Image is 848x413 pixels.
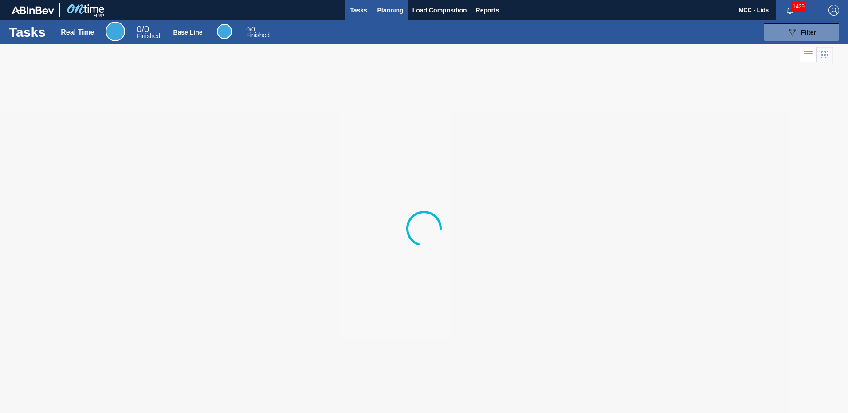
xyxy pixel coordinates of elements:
[828,5,839,16] img: Logout
[12,6,54,14] img: TNhmsLtSVTkK8tSr43FrP2fwEKptu5GPRR3wAAAABJRU5ErkJggg==
[377,5,404,16] span: Planning
[476,5,499,16] span: Reports
[349,5,369,16] span: Tasks
[217,24,232,39] div: Base Line
[246,27,270,38] div: Base Line
[61,28,94,36] div: Real Time
[137,24,149,34] span: / 0
[9,27,48,37] h1: Tasks
[173,29,202,36] div: Base Line
[137,26,160,39] div: Real Time
[137,32,160,39] span: Finished
[412,5,467,16] span: Load Composition
[801,29,816,36] span: Filter
[791,2,806,12] span: 1429
[246,26,255,33] span: / 0
[106,22,125,41] div: Real Time
[776,4,804,16] button: Notifications
[246,31,270,39] span: Finished
[137,24,141,34] span: 0
[246,26,250,33] span: 0
[764,23,839,41] button: Filter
